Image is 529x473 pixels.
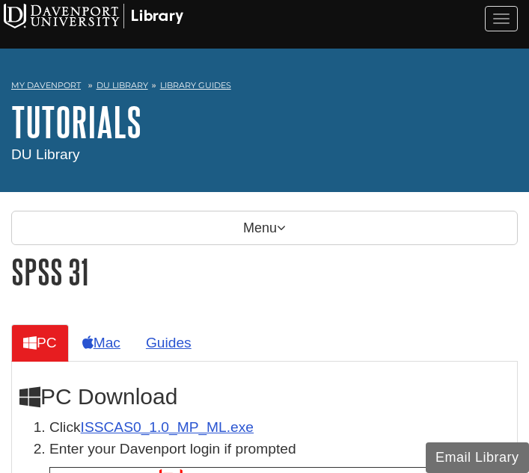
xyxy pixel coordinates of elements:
[70,324,132,361] a: Mac
[19,384,510,409] h2: PC Download
[11,146,80,162] span: DU Library
[11,324,69,361] a: PC
[11,253,518,291] h1: SPSS 31
[49,439,510,460] p: Enter your Davenport login if prompted
[4,4,183,28] img: Davenport University Logo
[134,324,204,361] a: Guides
[11,99,141,145] a: Tutorials
[97,80,148,90] a: DU Library
[160,80,231,90] a: Library Guides
[426,442,529,473] button: Email Library
[81,419,254,435] a: Download opens in new window
[11,211,518,245] p: Menu
[11,79,81,92] a: My Davenport
[49,417,510,439] li: Click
